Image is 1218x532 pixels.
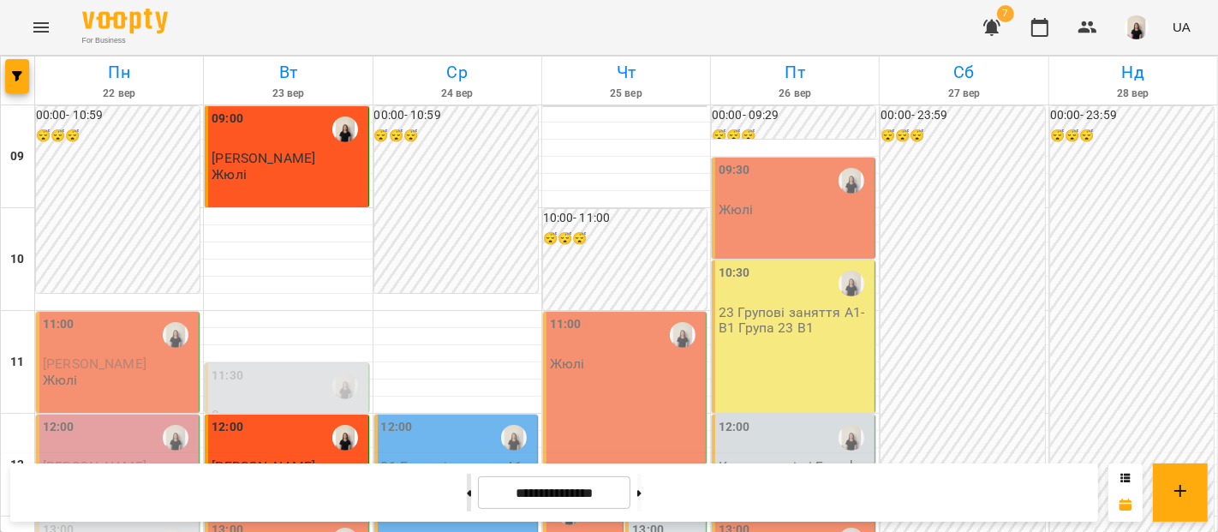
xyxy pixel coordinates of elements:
h6: 00:00 - 10:59 [36,106,200,125]
span: [PERSON_NAME] [43,356,146,372]
h6: Чт [545,59,708,86]
img: Жюлі [839,168,864,194]
span: [PERSON_NAME] [212,150,315,166]
img: Жюлі [332,374,358,399]
h6: Пн [38,59,200,86]
img: Жюлі [839,425,864,451]
h6: 00:00 - 10:59 [374,106,538,125]
label: 11:00 [550,315,582,334]
h6: 😴😴😴 [543,230,707,248]
h6: 26 вер [713,86,876,102]
img: Жюлі [163,425,188,451]
img: Жюлі [670,322,696,348]
img: Жюлі [163,322,188,348]
span: 7 [997,5,1014,22]
p: 23 Групові заняття А1-В1 Група 23 B1 [719,305,871,335]
h6: 10 [10,250,24,269]
h6: 😴😴😴 [712,127,875,146]
label: 10:30 [719,264,750,283]
p: 0 [212,408,364,422]
h6: 23 вер [206,86,369,102]
h6: 25 вер [545,86,708,102]
p: Жюлі [43,373,78,387]
span: For Business [82,35,168,46]
h6: 28 вер [1052,86,1215,102]
label: 12:00 [212,418,243,437]
h6: 22 вер [38,86,200,102]
h6: Нд [1052,59,1215,86]
img: Voopty Logo [82,9,168,33]
p: Жюлі [719,202,754,217]
button: UA [1166,11,1197,43]
h6: 😴😴😴 [1050,127,1214,146]
h6: 11 [10,353,24,372]
h6: 10:00 - 11:00 [543,209,707,228]
img: Жюлі [332,117,358,142]
label: 12:00 [43,418,75,437]
h6: 😴😴😴 [374,127,538,146]
h6: 09 [10,147,24,166]
h6: 00:00 - 23:59 [881,106,1044,125]
label: 12:00 [719,418,750,437]
img: Жюлі [501,425,527,451]
h6: 00:00 - 09:29 [712,106,875,125]
h6: Ср [376,59,539,86]
button: Menu [21,7,62,48]
label: 12:00 [381,418,413,437]
h6: 27 вер [882,86,1045,102]
h6: 😴😴😴 [36,127,200,146]
img: a3bfcddf6556b8c8331b99a2d66cc7fb.png [1125,15,1149,39]
h6: Сб [882,59,1045,86]
label: 11:30 [212,367,243,386]
h6: 24 вер [376,86,539,102]
h6: 00:00 - 23:59 [1050,106,1214,125]
h6: Пт [713,59,876,86]
label: 09:00 [212,110,243,129]
p: Жюлі [550,356,585,371]
h6: Вт [206,59,369,86]
p: Жюлі [212,167,247,182]
h6: 😴😴😴 [881,127,1044,146]
img: Жюлі [839,271,864,296]
label: 09:30 [719,161,750,180]
label: 11:00 [43,315,75,334]
span: UA [1173,18,1191,36]
img: Жюлі [332,425,358,451]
